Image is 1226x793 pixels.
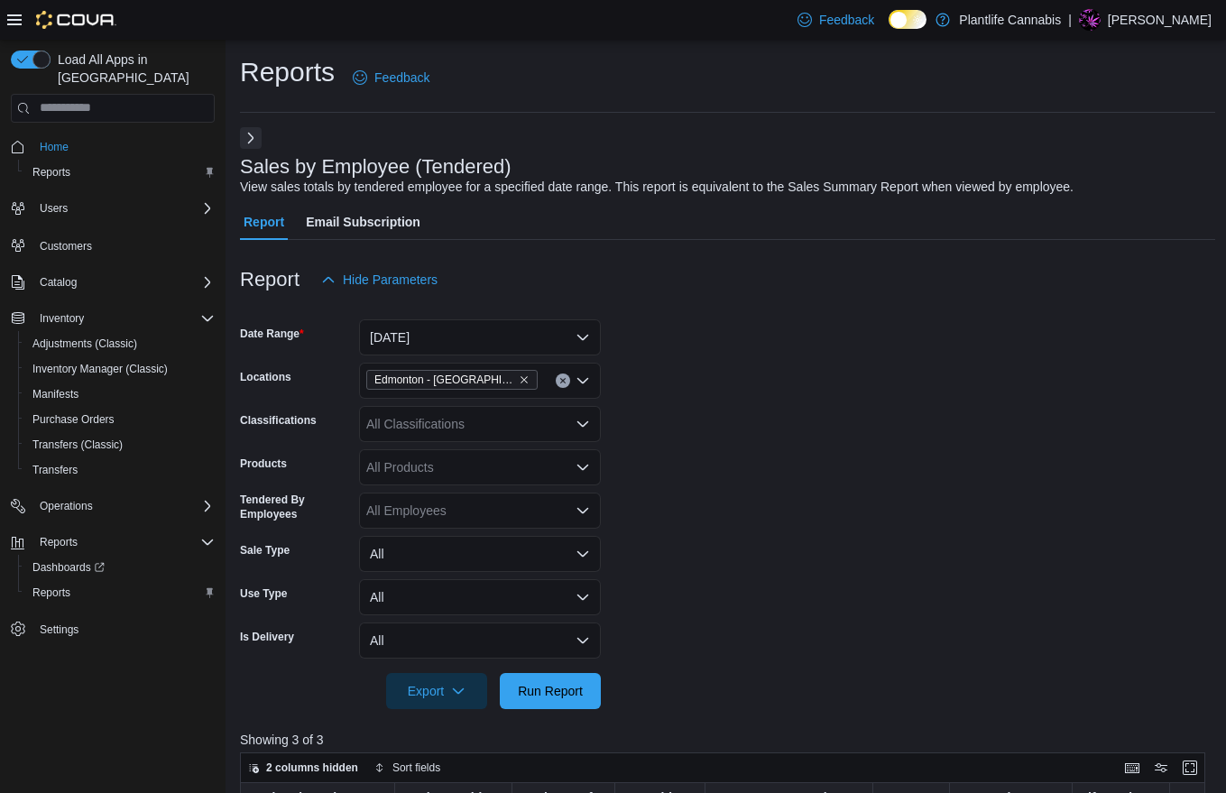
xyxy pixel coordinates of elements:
[346,60,437,96] a: Feedback
[1179,757,1201,779] button: Enter fullscreen
[25,333,215,355] span: Adjustments (Classic)
[4,616,222,642] button: Settings
[4,232,222,258] button: Customers
[392,761,440,775] span: Sort fields
[25,434,215,456] span: Transfers (Classic)
[40,239,92,254] span: Customers
[1121,757,1143,779] button: Keyboard shortcuts
[25,383,215,405] span: Manifests
[32,618,215,641] span: Settings
[11,126,215,689] nav: Complex example
[4,134,222,160] button: Home
[240,156,512,178] h3: Sales by Employee (Tendered)
[374,371,515,389] span: Edmonton - [GEOGRAPHIC_DATA]
[367,757,447,779] button: Sort fields
[240,127,262,149] button: Next
[25,161,215,183] span: Reports
[500,673,601,709] button: Run Report
[32,560,105,575] span: Dashboards
[32,135,215,158] span: Home
[244,204,284,240] span: Report
[32,198,75,219] button: Users
[18,356,222,382] button: Inventory Manager (Classic)
[25,582,215,604] span: Reports
[25,582,78,604] a: Reports
[32,272,84,293] button: Catalog
[25,434,130,456] a: Transfers (Classic)
[32,337,137,351] span: Adjustments (Classic)
[25,557,215,578] span: Dashboards
[240,731,1215,749] p: Showing 3 of 3
[1150,757,1172,779] button: Display options
[374,69,429,87] span: Feedback
[4,306,222,331] button: Inventory
[266,761,358,775] span: 2 columns hidden
[343,271,438,289] span: Hide Parameters
[240,269,300,290] h3: Report
[32,619,86,641] a: Settings
[32,198,215,219] span: Users
[32,495,215,517] span: Operations
[25,409,215,430] span: Purchase Orders
[32,165,70,180] span: Reports
[397,673,476,709] span: Export
[576,503,590,518] button: Open list of options
[40,311,84,326] span: Inventory
[240,327,304,341] label: Date Range
[18,432,222,457] button: Transfers (Classic)
[889,10,926,29] input: Dark Mode
[386,673,487,709] button: Export
[32,412,115,427] span: Purchase Orders
[359,579,601,615] button: All
[576,373,590,388] button: Open list of options
[32,308,215,329] span: Inventory
[240,586,287,601] label: Use Type
[25,333,144,355] a: Adjustments (Classic)
[240,413,317,428] label: Classifications
[40,622,78,637] span: Settings
[518,682,583,700] span: Run Report
[240,54,335,90] h1: Reports
[240,178,1074,197] div: View sales totals by tendered employee for a specified date range. This report is equivalent to t...
[241,757,365,779] button: 2 columns hidden
[25,161,78,183] a: Reports
[40,201,68,216] span: Users
[359,622,601,659] button: All
[240,630,294,644] label: Is Delivery
[240,456,287,471] label: Products
[359,536,601,572] button: All
[51,51,215,87] span: Load All Apps in [GEOGRAPHIC_DATA]
[32,362,168,376] span: Inventory Manager (Classic)
[32,136,76,158] a: Home
[576,460,590,475] button: Open list of options
[32,586,70,600] span: Reports
[790,2,881,38] a: Feedback
[18,407,222,432] button: Purchase Orders
[32,463,78,477] span: Transfers
[240,543,290,558] label: Sale Type
[519,374,530,385] button: Remove Edmonton - Windermere Crossing from selection in this group
[32,272,215,293] span: Catalog
[32,308,91,329] button: Inventory
[18,331,222,356] button: Adjustments (Classic)
[40,499,93,513] span: Operations
[1108,9,1212,31] p: [PERSON_NAME]
[359,319,601,355] button: [DATE]
[576,417,590,431] button: Open list of options
[240,493,352,521] label: Tendered By Employees
[1068,9,1072,31] p: |
[32,438,123,452] span: Transfers (Classic)
[36,11,116,29] img: Cova
[40,275,77,290] span: Catalog
[18,382,222,407] button: Manifests
[32,531,215,553] span: Reports
[4,196,222,221] button: Users
[556,373,570,388] button: Clear input
[314,262,445,298] button: Hide Parameters
[4,270,222,295] button: Catalog
[18,160,222,185] button: Reports
[25,383,86,405] a: Manifests
[889,29,890,30] span: Dark Mode
[25,358,175,380] a: Inventory Manager (Classic)
[240,370,291,384] label: Locations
